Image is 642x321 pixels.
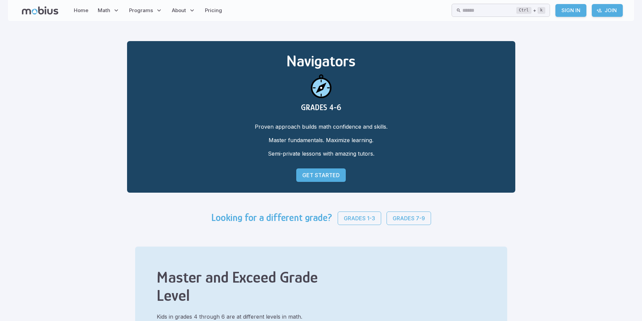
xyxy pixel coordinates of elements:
[555,4,586,17] a: Sign In
[138,123,505,131] p: Proven approach builds math confidence and skills.
[387,212,431,225] a: Grades 7-9
[538,7,545,14] kbd: k
[211,212,332,225] h3: Looking for a different grade?
[138,150,505,158] p: Semi-private lessons with amazing tutors.
[338,212,381,225] a: Grades 1-3
[516,7,531,14] kbd: Ctrl
[393,214,425,222] p: Grades 7-9
[129,7,153,14] span: Programs
[138,52,505,70] h2: Navigators
[592,4,623,17] a: Join
[516,6,545,14] div: +
[305,70,337,103] img: navigators icon
[203,3,224,18] a: Pricing
[302,171,340,179] p: Get Started
[296,168,346,182] a: Get Started
[138,136,505,144] p: Master fundamentals. Maximize learning.
[344,214,375,222] p: Grades 1-3
[98,7,110,14] span: Math
[172,7,186,14] span: About
[157,268,340,304] h2: Master and Exceed Grade Level
[138,103,505,112] h3: GRADES 4-6
[72,3,90,18] a: Home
